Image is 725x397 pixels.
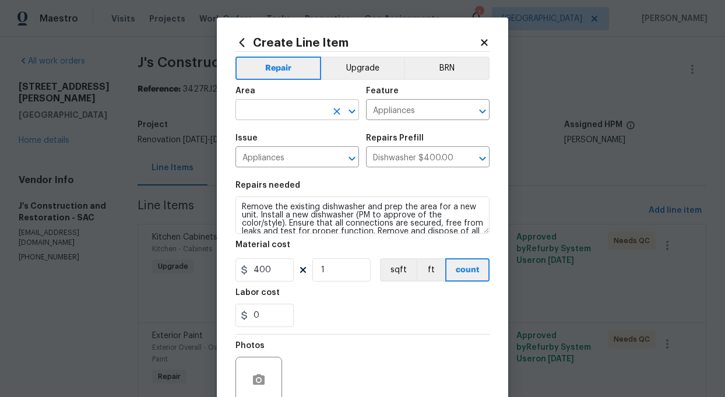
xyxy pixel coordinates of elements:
[329,103,345,120] button: Clear
[235,342,265,350] h5: Photos
[416,258,445,282] button: ft
[404,57,490,80] button: BRN
[235,196,490,234] textarea: Remove the existing dishwasher and prep the area for a new unit. Install a new dishwasher (PM to ...
[474,103,491,120] button: Open
[380,258,416,282] button: sqft
[366,87,399,95] h5: Feature
[344,103,360,120] button: Open
[445,258,490,282] button: count
[235,181,300,189] h5: Repairs needed
[235,241,290,249] h5: Material cost
[321,57,404,80] button: Upgrade
[235,57,321,80] button: Repair
[235,87,255,95] h5: Area
[235,134,258,142] h5: Issue
[366,134,424,142] h5: Repairs Prefill
[235,289,280,297] h5: Labor cost
[474,150,491,167] button: Open
[235,36,479,49] h2: Create Line Item
[344,150,360,167] button: Open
